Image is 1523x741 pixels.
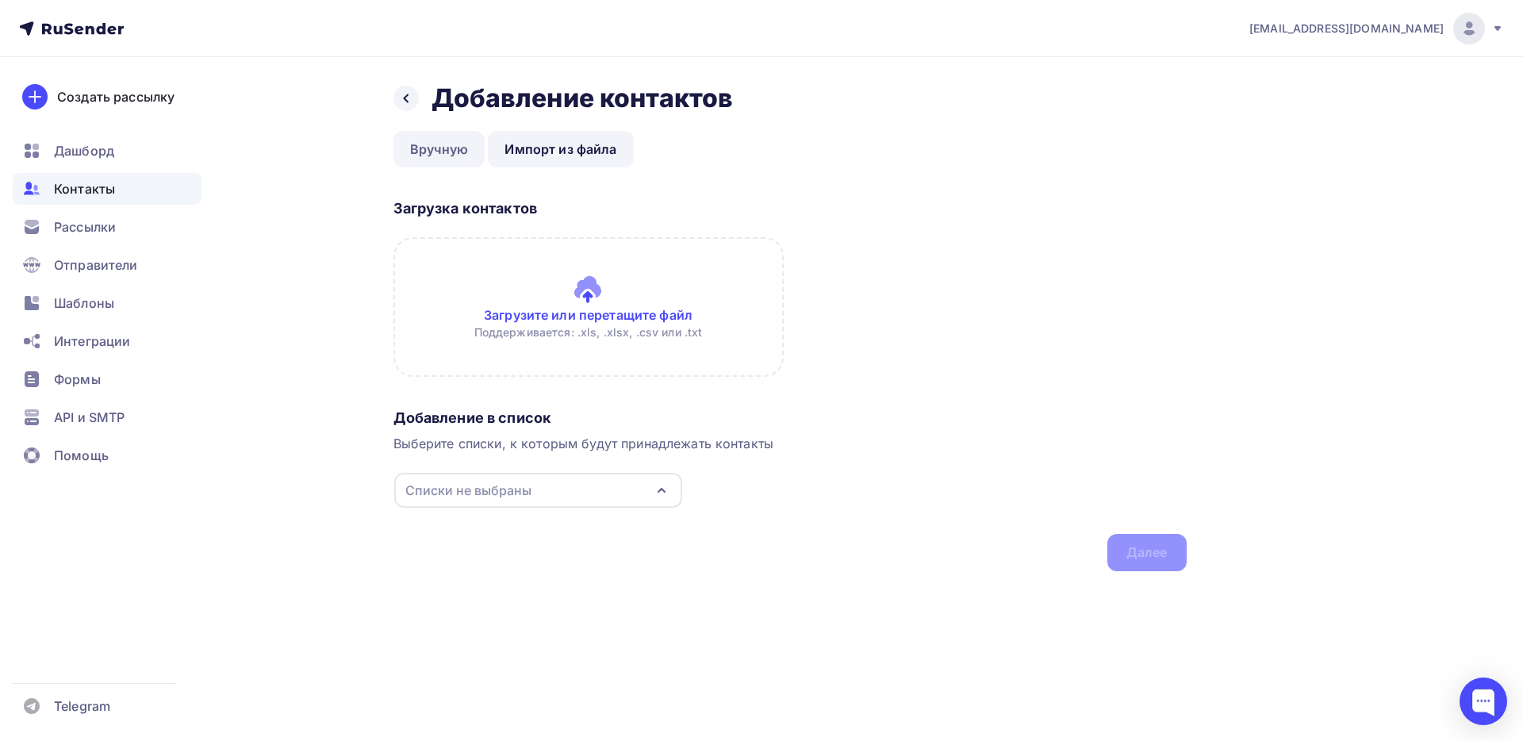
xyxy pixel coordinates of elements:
[54,179,115,198] span: Контакты
[13,173,201,205] a: Контакты
[54,217,116,236] span: Рассылки
[54,141,114,160] span: Дашборд
[13,287,201,319] a: Шаблоны
[13,249,201,281] a: Отправители
[393,434,1187,453] div: Выберите списки, к которым будут принадлежать контакты
[405,481,531,500] div: Списки не выбраны
[54,408,125,427] span: API и SMTP
[432,83,734,114] h2: Добавление контактов
[54,294,114,313] span: Шаблоны
[393,131,485,167] a: Вручную
[1249,13,1504,44] a: [EMAIL_ADDRESS][DOMAIN_NAME]
[13,363,201,395] a: Формы
[57,87,175,106] div: Создать рассылку
[54,697,110,716] span: Telegram
[54,255,138,275] span: Отправители
[393,472,683,509] button: Списки не выбраны
[488,131,633,167] a: Импорт из файла
[393,409,1187,428] div: Добавление в список
[13,135,201,167] a: Дашборд
[1249,21,1444,36] span: [EMAIL_ADDRESS][DOMAIN_NAME]
[54,446,109,465] span: Помощь
[54,370,101,389] span: Формы
[13,211,201,243] a: Рассылки
[54,332,130,351] span: Интеграции
[393,199,1187,218] div: Загрузка контактов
